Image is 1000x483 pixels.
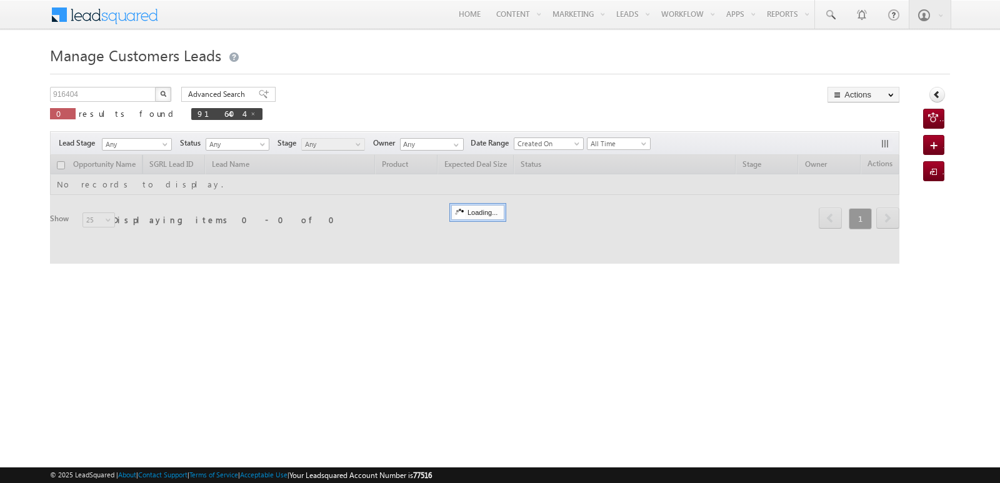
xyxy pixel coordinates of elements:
[180,137,206,149] span: Status
[514,137,584,150] a: Created On
[400,138,464,151] input: Type to Search
[302,139,361,150] span: Any
[50,45,221,65] span: Manage Customers Leads
[102,138,172,151] a: Any
[277,137,301,149] span: Stage
[289,471,432,480] span: Your Leadsquared Account Number is
[587,138,647,149] span: All Time
[301,138,365,151] a: Any
[50,469,432,481] span: © 2025 LeadSquared | | | | |
[447,139,462,151] a: Show All Items
[206,139,266,150] span: Any
[188,89,249,100] span: Advanced Search
[118,471,136,479] a: About
[56,108,69,119] span: 0
[373,137,400,149] span: Owner
[413,471,432,480] span: 77516
[240,471,287,479] a: Acceptable Use
[197,108,244,119] span: 916404
[160,91,166,97] img: Search
[471,137,514,149] span: Date Range
[138,471,187,479] a: Contact Support
[102,139,167,150] span: Any
[189,471,238,479] a: Terms of Service
[59,137,100,149] span: Lead Stage
[514,138,579,149] span: Created On
[587,137,651,150] a: All Time
[451,205,504,220] div: Loading...
[206,138,269,151] a: Any
[79,108,178,119] span: results found
[827,87,899,102] button: Actions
